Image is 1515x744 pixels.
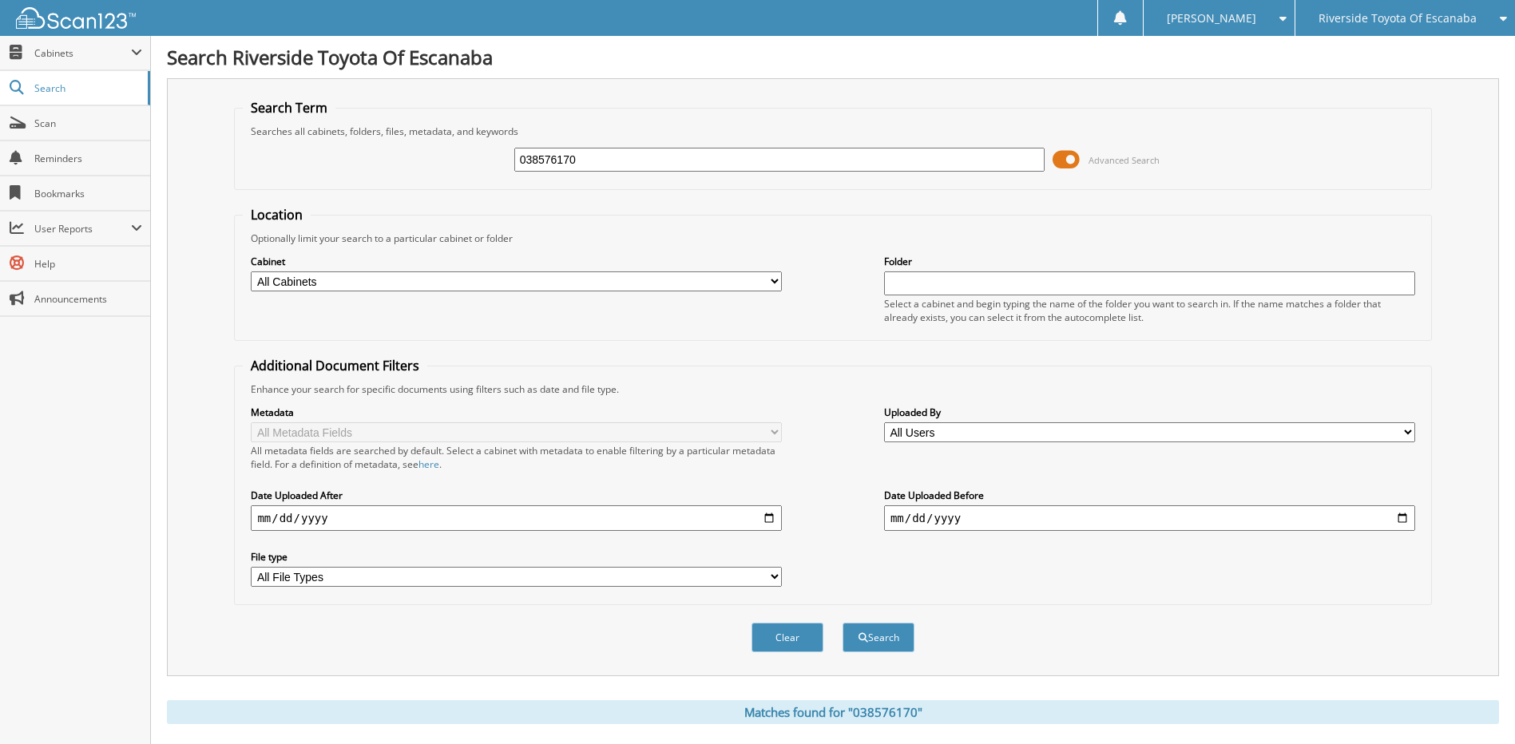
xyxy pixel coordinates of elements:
[418,457,439,471] a: here
[243,99,335,117] legend: Search Term
[34,292,142,306] span: Announcements
[243,357,427,374] legend: Additional Document Filters
[243,382,1422,396] div: Enhance your search for specific documents using filters such as date and file type.
[251,550,782,564] label: File type
[884,297,1415,324] div: Select a cabinet and begin typing the name of the folder you want to search in. If the name match...
[884,255,1415,268] label: Folder
[167,44,1499,70] h1: Search Riverside Toyota Of Escanaba
[251,505,782,531] input: start
[34,81,140,95] span: Search
[1089,154,1160,166] span: Advanced Search
[752,623,823,652] button: Clear
[34,187,142,200] span: Bookmarks
[243,125,1422,138] div: Searches all cabinets, folders, files, metadata, and keywords
[884,489,1415,502] label: Date Uploaded Before
[243,232,1422,245] div: Optionally limit your search to a particular cabinet or folder
[251,406,782,419] label: Metadata
[251,255,782,268] label: Cabinet
[16,7,136,29] img: scan123-logo-white.svg
[34,222,131,235] span: User Reports
[34,117,142,130] span: Scan
[34,46,131,60] span: Cabinets
[251,444,782,471] div: All metadata fields are searched by default. Select a cabinet with metadata to enable filtering b...
[843,623,914,652] button: Search
[34,257,142,271] span: Help
[243,206,311,224] legend: Location
[167,700,1499,724] div: Matches found for "038576170"
[34,152,142,165] span: Reminders
[1167,14,1256,23] span: [PERSON_NAME]
[884,406,1415,419] label: Uploaded By
[1319,14,1477,23] span: Riverside Toyota Of Escanaba
[884,505,1415,531] input: end
[251,489,782,502] label: Date Uploaded After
